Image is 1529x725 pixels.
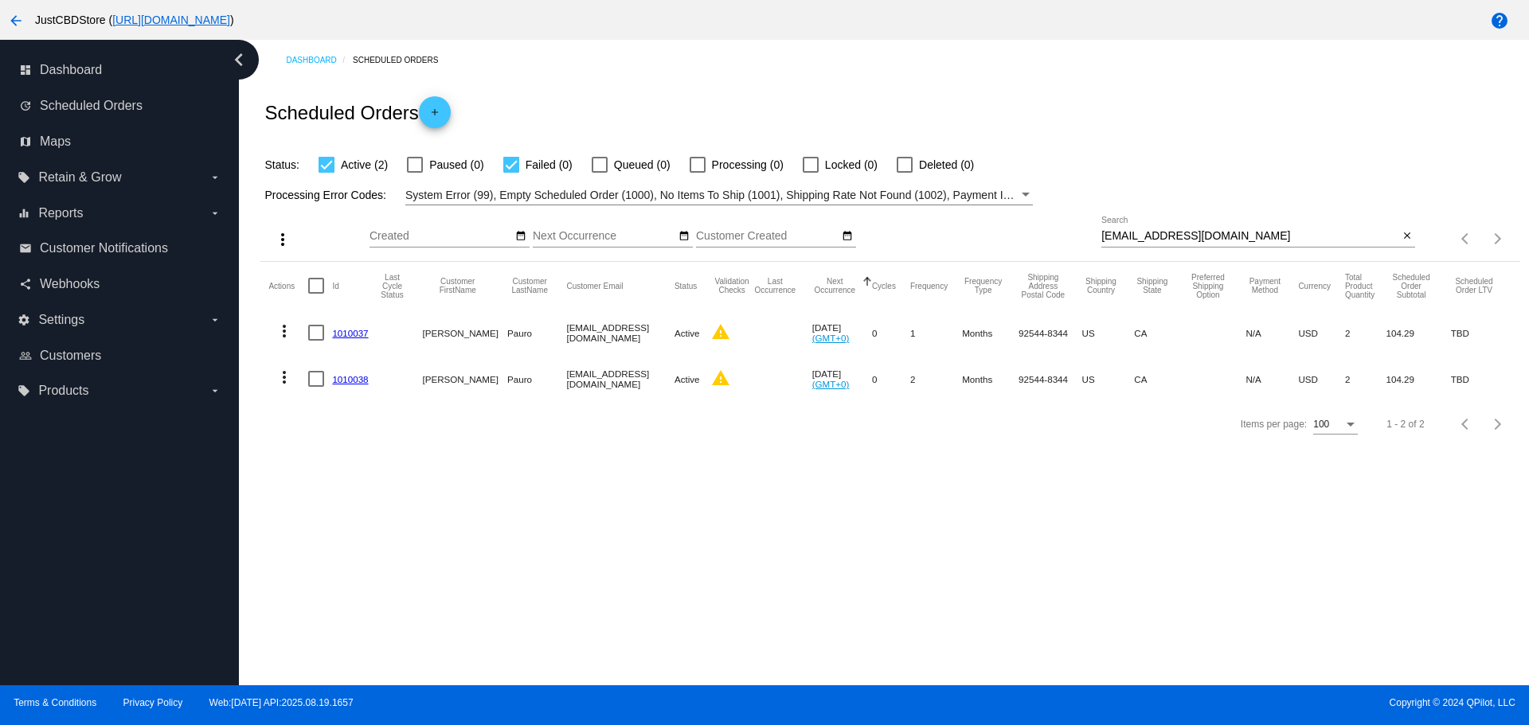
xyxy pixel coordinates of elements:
a: dashboard Dashboard [19,57,221,83]
mat-icon: close [1402,230,1413,243]
mat-cell: [PERSON_NAME] [423,356,508,402]
span: Maps [40,134,71,149]
mat-cell: USD [1298,310,1345,356]
mat-cell: 104.29 [1386,356,1451,402]
span: Dashboard [40,63,102,77]
button: Previous page [1450,408,1482,440]
mat-cell: CA [1134,310,1184,356]
button: Change sorting for Frequency [910,281,948,290]
mat-icon: arrow_back [6,11,25,30]
mat-cell: Months [962,310,1019,356]
span: Products [38,384,88,398]
a: (GMT+0) [812,379,850,389]
input: Search [1101,230,1398,243]
a: 1010037 [332,328,368,338]
span: Retain & Grow [38,170,121,185]
span: Customers [40,349,101,363]
a: 1010038 [332,374,368,384]
mat-cell: 2 [1345,356,1386,402]
a: (GMT+0) [812,333,850,343]
mat-cell: 2 [910,356,962,402]
span: Customer Notifications [40,241,168,255]
mat-cell: [DATE] [812,310,872,356]
span: Active [675,328,700,338]
div: 1 - 2 of 2 [1386,419,1424,430]
mat-cell: 0 [872,356,910,402]
span: Copyright © 2024 QPilot, LLC [778,697,1515,708]
button: Change sorting for LifetimeValue [1451,277,1498,294]
span: Scheduled Orders [40,99,143,113]
button: Change sorting for PreferredShippingOption [1184,273,1231,299]
mat-icon: date_range [842,230,853,243]
mat-cell: [PERSON_NAME] [423,310,508,356]
i: map [19,135,32,148]
mat-cell: Pauro [507,356,566,402]
mat-cell: [EMAIL_ADDRESS][DOMAIN_NAME] [566,310,675,356]
mat-cell: 2 [1345,310,1386,356]
button: Change sorting for ShippingCountry [1082,277,1120,294]
mat-icon: more_vert [275,368,294,387]
span: Processing (0) [712,155,784,174]
mat-cell: Months [962,356,1019,402]
a: Privacy Policy [123,697,183,708]
mat-cell: N/A [1245,310,1298,356]
button: Change sorting for ShippingPostcode [1019,273,1067,299]
mat-icon: warning [711,368,730,388]
div: Items per page: [1241,419,1307,430]
mat-cell: US [1082,310,1135,356]
span: 100 [1313,419,1329,430]
mat-cell: CA [1134,356,1184,402]
i: arrow_drop_down [209,314,221,326]
i: arrow_drop_down [209,171,221,184]
a: [URL][DOMAIN_NAME] [112,14,230,26]
mat-select: Filter by Processing Error Codes [405,185,1033,205]
button: Change sorting for CurrencyIso [1298,281,1331,290]
mat-cell: [DATE] [812,356,872,402]
span: Settings [38,313,84,327]
i: equalizer [18,207,30,220]
span: Locked (0) [825,155,878,174]
i: update [19,99,32,112]
i: local_offer [18,384,30,397]
mat-header-cell: Actions [268,262,308,310]
button: Change sorting for Cycles [872,281,896,290]
a: Scheduled Orders [353,48,452,72]
span: Active (2) [341,155,388,174]
mat-icon: more_vert [275,322,294,341]
a: email Customer Notifications [19,236,221,261]
a: share Webhooks [19,271,221,297]
mat-icon: date_range [515,230,526,243]
button: Change sorting for NextOccurrenceUtc [812,277,858,294]
mat-cell: 0 [872,310,910,356]
mat-cell: Pauro [507,310,566,356]
input: Created [370,230,513,243]
i: settings [18,314,30,326]
a: Web:[DATE] API:2025.08.19.1657 [209,697,354,708]
a: Dashboard [286,48,353,72]
button: Change sorting for LastProcessingCycleId [377,273,409,299]
i: arrow_drop_down [209,207,221,220]
mat-icon: date_range [678,230,690,243]
mat-cell: 1 [910,310,962,356]
span: Deleted (0) [919,155,974,174]
button: Previous page [1450,223,1482,255]
span: Active [675,374,700,384]
i: arrow_drop_down [209,384,221,397]
mat-cell: 104.29 [1386,310,1451,356]
mat-icon: help [1490,11,1509,30]
button: Change sorting for Subtotal [1386,273,1437,299]
button: Change sorting for FrequencyType [962,277,1004,294]
span: JustCBDStore ( ) [35,14,234,26]
button: Clear [1398,228,1415,245]
button: Change sorting for Id [332,281,338,290]
mat-cell: USD [1298,356,1345,402]
button: Change sorting for CustomerLastName [507,277,552,294]
mat-header-cell: Total Product Quantity [1345,262,1386,310]
mat-cell: TBD [1451,356,1512,402]
mat-cell: 92544-8344 [1019,356,1081,402]
span: Queued (0) [614,155,671,174]
i: email [19,242,32,255]
h2: Scheduled Orders [264,96,450,128]
i: dashboard [19,64,32,76]
mat-icon: warning [711,322,730,341]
